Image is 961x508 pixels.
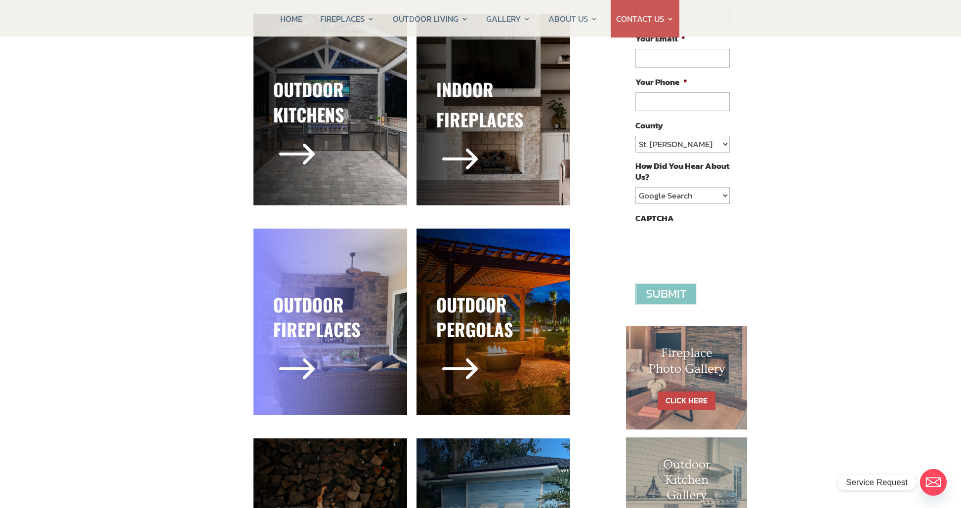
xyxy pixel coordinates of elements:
[635,283,697,305] input: Submit
[436,382,484,394] a: $
[920,469,947,496] a: Email
[635,33,685,44] label: Your Email
[436,172,484,185] a: $
[436,77,550,107] h3: indoor
[658,391,715,410] a: CLICK HERE
[635,229,786,267] iframe: reCAPTCHA
[635,120,663,131] label: County
[436,292,550,347] h3: outdoor pergolas
[635,77,687,87] label: Your Phone
[436,137,484,184] span: $
[273,382,321,394] a: $
[273,167,321,180] a: $
[646,346,728,381] h1: Fireplace Photo Gallery
[436,107,550,137] h3: fireplaces
[436,347,484,394] span: $
[635,160,729,182] label: How Did You Hear About Us?
[273,347,321,394] span: $
[273,132,321,179] span: $
[635,213,674,224] label: CAPTCHA
[273,292,387,347] h3: outdoor fireplaces
[273,77,387,132] h3: Outdoor Kitchens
